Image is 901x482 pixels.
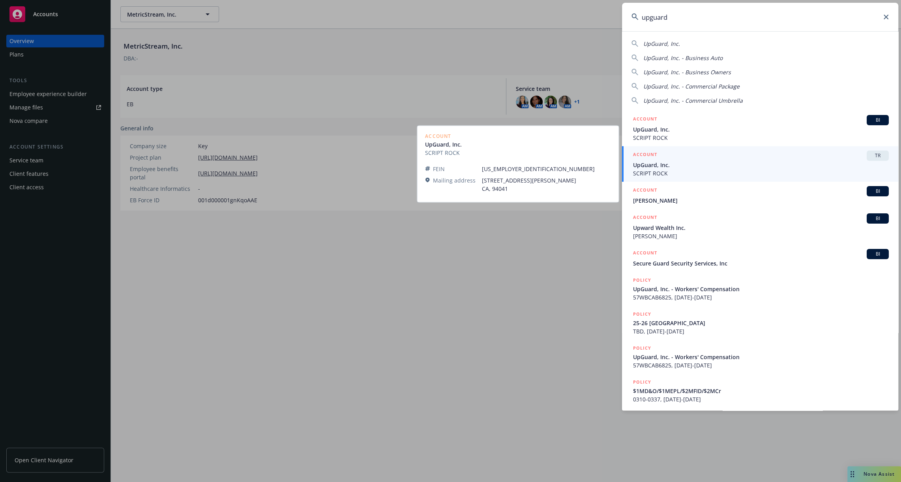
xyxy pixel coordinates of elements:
span: TBD, [DATE]-[DATE] [633,327,889,335]
a: ACCOUNTBIUpGuard, Inc.SCRIPT ROCK [622,111,898,146]
span: BI [870,215,886,222]
span: BI [870,250,886,258]
a: ACCOUNTTRUpGuard, Inc.SCRIPT ROCK [622,146,898,182]
span: Upward Wealth Inc. [633,224,889,232]
span: UpGuard, Inc. [633,161,889,169]
span: BI [870,188,886,195]
span: [PERSON_NAME] [633,232,889,240]
span: $1MD&O/$1MEPL/$2MFID/$2MCr [633,387,889,395]
h5: ACCOUNT [633,249,657,258]
h5: POLICY [633,310,651,318]
span: Secure Guard Security Services, Inc [633,259,889,267]
span: SCRIPT ROCK [633,169,889,177]
h5: POLICY [633,344,651,352]
a: POLICY$1MD&O/$1MEPL/$2MFID/$2MCr0310-0337, [DATE]-[DATE] [622,374,898,408]
span: UpGuard, Inc. - Business Owners [643,68,731,76]
h5: ACCOUNT [633,115,657,124]
span: 0310-0337, [DATE]-[DATE] [633,395,889,403]
h5: POLICY [633,276,651,284]
span: [PERSON_NAME] [633,196,889,205]
span: 57WBCAB6825, [DATE]-[DATE] [633,361,889,369]
h5: ACCOUNT [633,151,657,160]
span: SCRIPT ROCK [633,134,889,142]
span: UpGuard, Inc. - Commercial Umbrella [643,97,743,104]
a: POLICYUpGuard, Inc. - Workers' Compensation57WBCAB6825, [DATE]-[DATE] [622,340,898,374]
span: UpGuard, Inc. [633,125,889,134]
h5: ACCOUNT [633,186,657,196]
a: POLICY25-26 [GEOGRAPHIC_DATA]TBD, [DATE]-[DATE] [622,306,898,340]
h5: ACCOUNT [633,213,657,223]
span: UpGuard, Inc. [643,40,680,47]
a: ACCOUNTBI[PERSON_NAME] [622,182,898,209]
span: UpGuard, Inc. - Workers' Compensation [633,285,889,293]
a: POLICYUpGuard, Inc. - Workers' Compensation57WBCAB6825, [DATE]-[DATE] [622,272,898,306]
a: ACCOUNTBIUpward Wealth Inc.[PERSON_NAME] [622,209,898,245]
span: UpGuard, Inc. - Workers' Compensation [633,353,889,361]
span: BI [870,117,886,124]
span: 25-26 [GEOGRAPHIC_DATA] [633,319,889,327]
a: ACCOUNTBISecure Guard Security Services, Inc [622,245,898,272]
span: UpGuard, Inc. - Business Auto [643,54,723,62]
input: Search... [622,3,898,31]
span: TR [870,152,886,159]
span: 57WBCAB6825, [DATE]-[DATE] [633,293,889,301]
span: UpGuard, Inc. - Commercial Package [643,83,740,90]
h5: POLICY [633,378,651,386]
